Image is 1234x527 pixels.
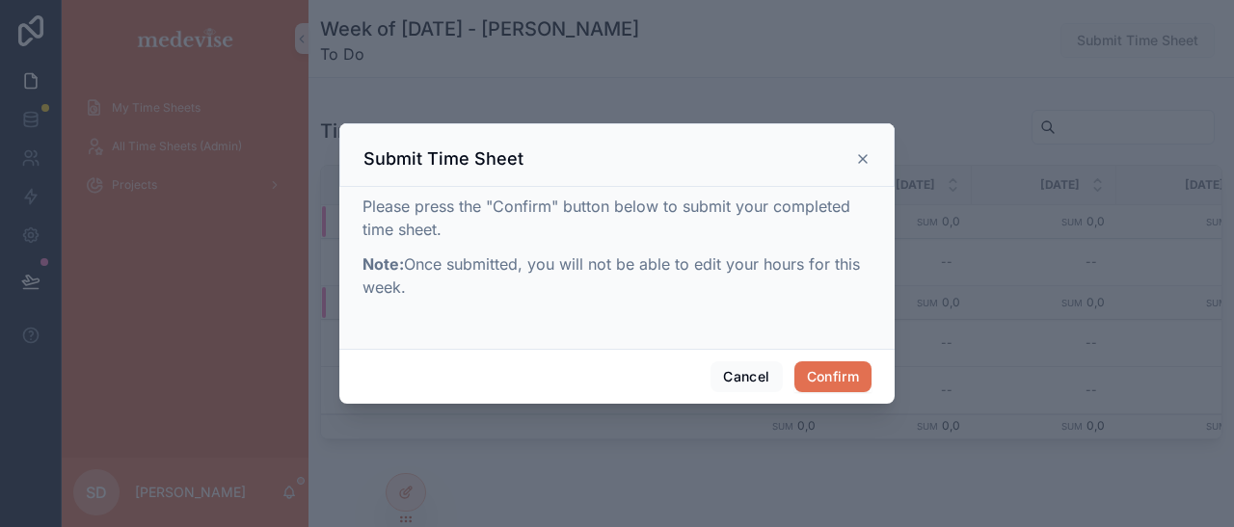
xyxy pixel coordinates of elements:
[362,195,872,241] p: Please press the "Confirm" button below to submit your completed time sheet.
[711,361,782,392] button: Cancel
[363,147,523,171] h3: Submit Time Sheet
[794,361,872,392] button: Confirm
[362,252,872,299] p: Once submitted, you will not be able to edit your hours for this week.
[362,254,404,274] strong: Note:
